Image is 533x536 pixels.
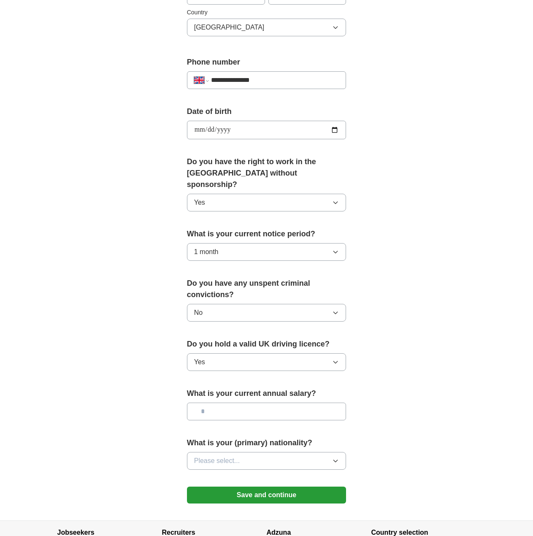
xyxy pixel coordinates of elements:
button: Save and continue [187,487,346,504]
label: Country [187,8,346,17]
button: No [187,304,346,322]
button: 1 month [187,243,346,261]
label: Do you have any unspent criminal convictions? [187,278,346,300]
span: No [194,308,203,318]
label: What is your current annual salary? [187,388,346,399]
span: [GEOGRAPHIC_DATA] [194,22,265,32]
span: Yes [194,198,205,208]
button: Please select... [187,452,346,470]
span: Yes [194,357,205,367]
label: Date of birth [187,106,346,117]
label: Phone number [187,57,346,68]
label: Do you have the right to work in the [GEOGRAPHIC_DATA] without sponsorship? [187,156,346,190]
button: Yes [187,353,346,371]
span: 1 month [194,247,219,257]
span: Please select... [194,456,240,466]
button: Yes [187,194,346,211]
label: What is your (primary) nationality? [187,437,346,449]
label: What is your current notice period? [187,228,346,240]
button: [GEOGRAPHIC_DATA] [187,19,346,36]
label: Do you hold a valid UK driving licence? [187,338,346,350]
